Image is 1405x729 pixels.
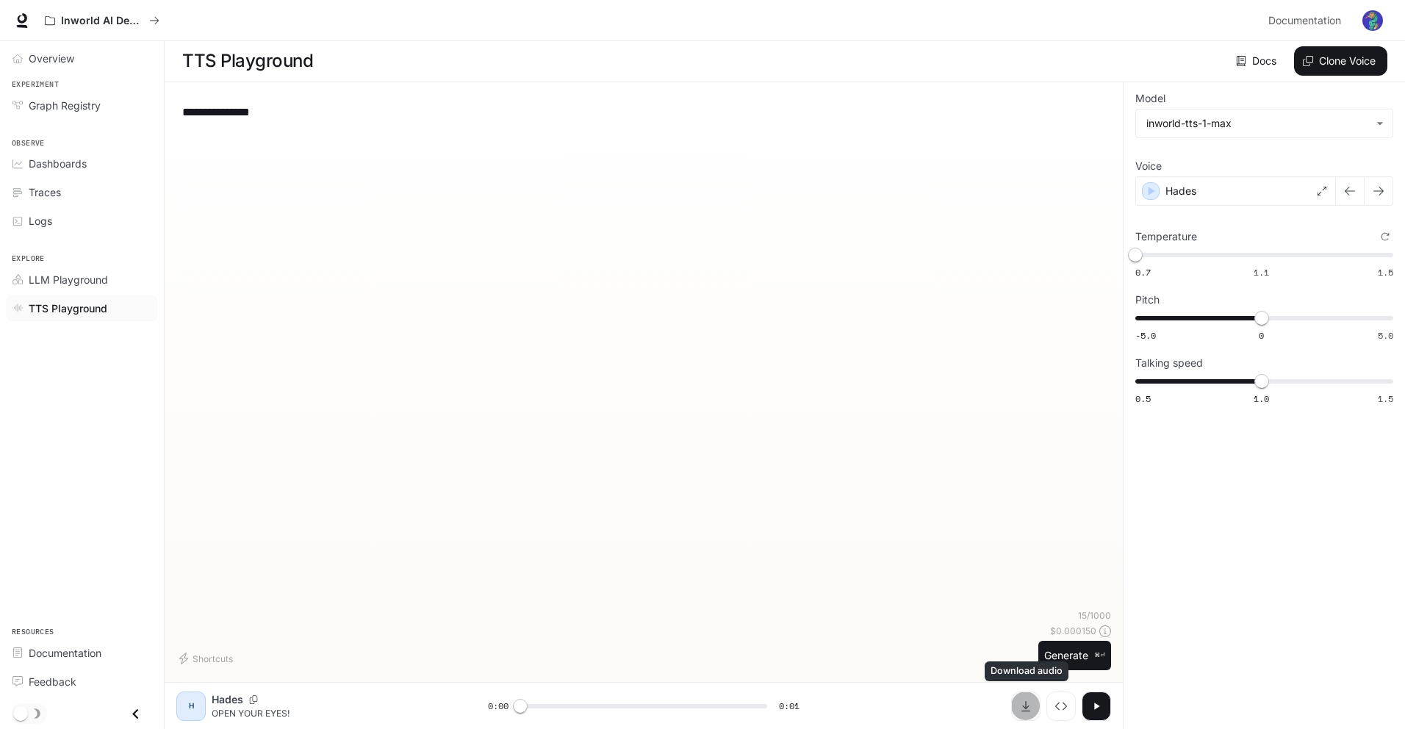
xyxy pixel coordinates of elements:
[176,647,239,670] button: Shortcuts
[1146,116,1369,131] div: inworld-tts-1-max
[1254,266,1269,279] span: 1.1
[1262,6,1352,35] a: Documentation
[6,46,158,71] a: Overview
[1135,161,1162,171] p: Voice
[1294,46,1387,76] button: Clone Voice
[212,707,453,719] p: OPEN YOUR EYES!
[1135,329,1156,342] span: -5.0
[1038,641,1111,671] button: Generate⌘⏎
[779,699,799,714] span: 0:01
[1254,392,1269,405] span: 1.0
[6,640,158,666] a: Documentation
[1378,392,1393,405] span: 1.5
[1362,10,1383,31] img: User avatar
[1011,692,1041,721] button: Download audio
[29,98,101,113] span: Graph Registry
[488,699,509,714] span: 0:00
[1358,6,1387,35] button: User avatar
[13,705,28,721] span: Dark mode toggle
[1135,93,1165,104] p: Model
[1135,295,1160,305] p: Pitch
[6,179,158,205] a: Traces
[1135,231,1197,242] p: Temperature
[1268,12,1341,30] span: Documentation
[119,699,152,729] button: Close drawer
[6,295,158,321] a: TTS Playground
[38,6,166,35] button: All workspaces
[6,151,158,176] a: Dashboards
[29,184,61,200] span: Traces
[1078,609,1111,622] p: 15 / 1000
[179,694,203,718] div: H
[29,213,52,229] span: Logs
[1046,692,1076,721] button: Inspect
[1378,329,1393,342] span: 5.0
[6,669,158,694] a: Feedback
[29,51,74,66] span: Overview
[243,695,264,704] button: Copy Voice ID
[29,272,108,287] span: LLM Playground
[1377,229,1393,245] button: Reset to default
[29,645,101,661] span: Documentation
[1165,184,1196,198] p: Hades
[1136,109,1393,137] div: inworld-tts-1-max
[6,267,158,292] a: LLM Playground
[29,674,76,689] span: Feedback
[1094,651,1105,660] p: ⌘⏎
[1050,625,1096,637] p: $ 0.000150
[29,156,87,171] span: Dashboards
[6,93,158,118] a: Graph Registry
[182,46,313,76] h1: TTS Playground
[1135,358,1203,368] p: Talking speed
[1259,329,1264,342] span: 0
[212,692,243,707] p: Hades
[29,301,107,316] span: TTS Playground
[1233,46,1282,76] a: Docs
[985,661,1068,681] div: Download audio
[1135,392,1151,405] span: 0.5
[1135,266,1151,279] span: 0.7
[6,208,158,234] a: Logs
[1378,266,1393,279] span: 1.5
[61,15,143,27] p: Inworld AI Demos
